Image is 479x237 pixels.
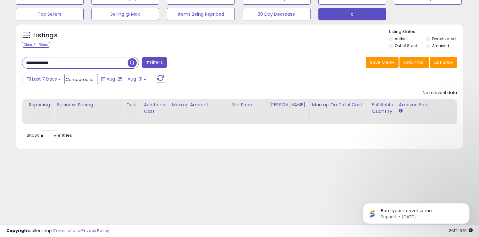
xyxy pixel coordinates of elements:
iframe: Intercom notifications message [353,190,479,234]
button: Selling @ Max [91,8,159,20]
span: Columns [404,59,423,66]
div: Business Pricing [57,102,121,108]
button: Aug-25 - Aug-31 [97,74,150,84]
span: Aug-25 - Aug-31 [107,76,142,82]
th: The percentage added to the cost of goods (COGS) that forms the calculator for Min & Max prices. [309,99,369,124]
div: Title [12,102,23,108]
small: Amazon Fees. [399,108,403,114]
span: Show: entries [27,132,72,138]
a: Terms of Use [54,228,80,234]
label: Out of Stock [395,43,418,48]
label: Archived [432,43,449,48]
label: Deactivated [432,36,456,41]
div: Clear All Filters [22,42,50,48]
strong: Copyright [6,228,29,234]
button: Items Being Repriced [167,8,235,20]
button: Actions [430,57,457,68]
button: Save View [366,57,399,68]
div: Fulfillable Quantity [372,102,394,115]
div: [PERSON_NAME] [269,102,307,108]
div: seller snap | | [6,228,109,234]
label: Active [395,36,406,41]
div: Amazon Fees [399,102,453,108]
div: No relevant data [423,90,457,96]
span: Compared to: [66,76,95,82]
button: Filters [142,57,167,68]
div: Repricing [29,102,52,108]
p: Listing States: [389,29,464,35]
span: Last 7 Days [32,76,57,82]
div: Cost [126,102,138,108]
div: Markup Amount [172,102,226,108]
button: 30 Day Decrease [243,8,311,20]
div: Additional Cost [144,102,167,115]
button: Columns [399,57,429,68]
div: Markup on Total Cost [312,102,366,108]
div: Min Price [232,102,264,108]
a: Privacy Policy [81,228,109,234]
button: Top Sellers [16,8,84,20]
button: o [318,8,386,20]
h5: Listings [33,31,58,40]
button: Last 7 Days [23,74,65,84]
